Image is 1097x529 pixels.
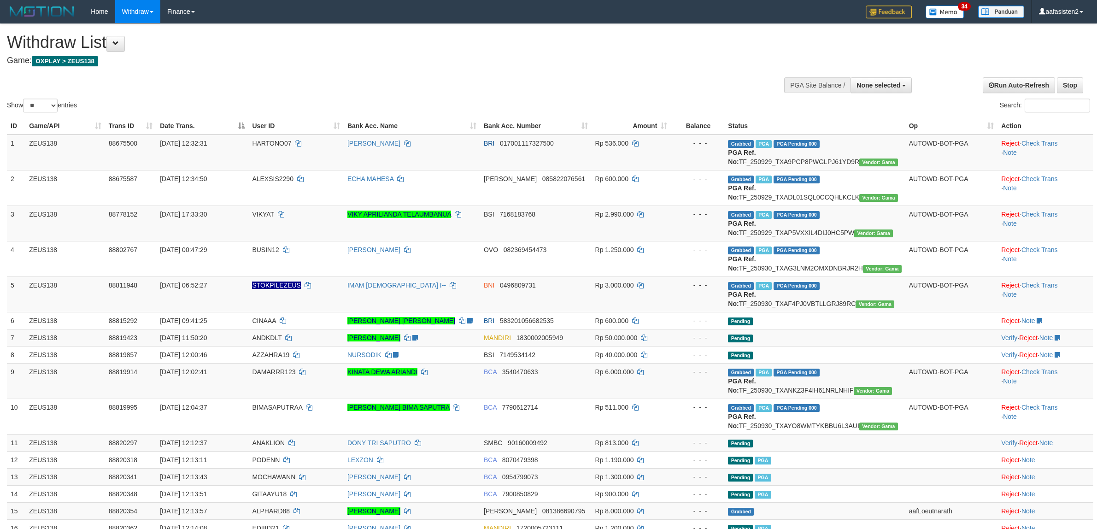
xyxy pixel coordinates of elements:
td: AUTOWD-BOT-PGA [905,276,998,312]
span: Rp 511.000 [595,404,628,411]
span: Rp 1.250.000 [595,246,634,253]
span: Marked by aafsolysreylen [755,457,771,464]
td: 13 [7,468,25,485]
a: Verify [1001,439,1017,447]
td: 7 [7,329,25,346]
span: Marked by aafsreyleap [756,247,772,254]
span: OVO [484,246,498,253]
a: Reject [1001,246,1020,253]
span: Copy 085822076561 to clipboard [542,175,585,182]
span: Vendor URL: https://trx31.1velocity.biz [854,387,892,395]
span: Marked by aafsreyleap [756,282,772,290]
td: TF_250930_TXAF4PJ0VBTLLGRJ89RC [724,276,905,312]
a: Check Trans [1021,404,1058,411]
span: PODENN [252,456,280,464]
div: - - - [675,245,721,254]
a: IMAM [DEMOGRAPHIC_DATA] I-- [347,282,446,289]
span: PGA Pending [774,247,820,254]
span: [DATE] 12:13:57 [160,507,207,515]
td: 4 [7,241,25,276]
div: - - - [675,506,721,516]
a: [PERSON_NAME] [347,334,400,341]
a: [PERSON_NAME] [347,490,400,498]
span: Copy 017001117327500 to clipboard [500,140,554,147]
span: Vendor URL: https://trx31.1velocity.biz [859,194,898,202]
a: Note [1021,490,1035,498]
a: ECHA MAHESA [347,175,393,182]
td: TF_250929_TXAP5VXXIL4DIJ0HC5PW [724,206,905,241]
span: Copy 081386690795 to clipboard [542,507,585,515]
a: Reject [1001,404,1020,411]
h1: Withdraw List [7,33,722,52]
td: 8 [7,346,25,363]
td: ZEUS138 [25,312,105,329]
div: - - - [675,367,721,376]
span: Pending [728,491,753,499]
td: AUTOWD-BOT-PGA [905,206,998,241]
span: [DATE] 12:13:11 [160,456,207,464]
a: [PERSON_NAME] [347,246,400,253]
td: · [997,312,1093,329]
div: - - - [675,403,721,412]
span: Marked by aafpengsreynich [756,176,772,183]
a: DONY TRI SAPUTRO [347,439,411,447]
td: · [997,468,1093,485]
td: TF_250929_TXA9PCP8PWGLPJ61YD9R [724,135,905,170]
td: 12 [7,451,25,468]
span: Copy 7900850829 to clipboard [502,490,538,498]
span: Copy 583201056682535 to clipboard [500,317,554,324]
span: Copy 0954799073 to clipboard [502,473,538,481]
span: Copy 0496809731 to clipboard [500,282,536,289]
th: Bank Acc. Name: activate to sort column ascending [344,118,480,135]
a: Note [1003,377,1017,385]
a: Note [1039,351,1053,359]
span: Grabbed [728,404,754,412]
a: Check Trans [1021,211,1058,218]
td: · [997,485,1093,502]
span: Grabbed [728,508,754,516]
td: ZEUS138 [25,399,105,434]
th: Amount: activate to sort column ascending [592,118,671,135]
div: - - - [675,438,721,447]
span: 88819995 [109,404,137,411]
span: BSI [484,351,494,359]
span: Marked by aafsolysreylen [756,369,772,376]
span: Copy 1830002005949 to clipboard [516,334,563,341]
span: [DATE] 06:52:27 [160,282,207,289]
span: 88819914 [109,368,137,376]
a: Verify [1001,334,1017,341]
span: Copy 7149534142 to clipboard [499,351,535,359]
td: 5 [7,276,25,312]
span: GITAAYU18 [252,490,287,498]
td: AUTOWD-BOT-PGA [905,241,998,276]
span: [DATE] 12:12:37 [160,439,207,447]
div: - - - [675,139,721,148]
td: TF_250930_TXAG3LNM2OMXDNBRJR2H [724,241,905,276]
b: PGA Ref. No: [728,149,756,165]
td: · · [997,434,1093,451]
input: Search: [1025,99,1090,112]
b: PGA Ref. No: [728,255,756,272]
td: aafLoeutnarath [905,502,998,519]
a: KINATA DEWA ARIANDI [347,368,417,376]
span: PGA Pending [774,369,820,376]
span: Rp 40.000.000 [595,351,638,359]
b: PGA Ref. No: [728,220,756,236]
span: [DATE] 12:13:43 [160,473,207,481]
a: Verify [1001,351,1017,359]
span: ANAKLION [252,439,285,447]
span: MANDIRI [484,334,511,341]
span: PGA Pending [774,282,820,290]
span: 88811948 [109,282,137,289]
span: Marked by aaftrukkakada [756,140,772,148]
td: TF_250929_TXADL01SQL0CCQHLKCLK [724,170,905,206]
span: PGA Pending [774,211,820,219]
img: Feedback.jpg [866,6,912,18]
td: AUTOWD-BOT-PGA [905,135,998,170]
span: PGA Pending [774,176,820,183]
span: PGA Pending [774,140,820,148]
div: - - - [675,472,721,482]
a: Reject [1019,351,1038,359]
span: [DATE] 11:50:20 [160,334,207,341]
span: Marked by aafchomsokheang [756,211,772,219]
